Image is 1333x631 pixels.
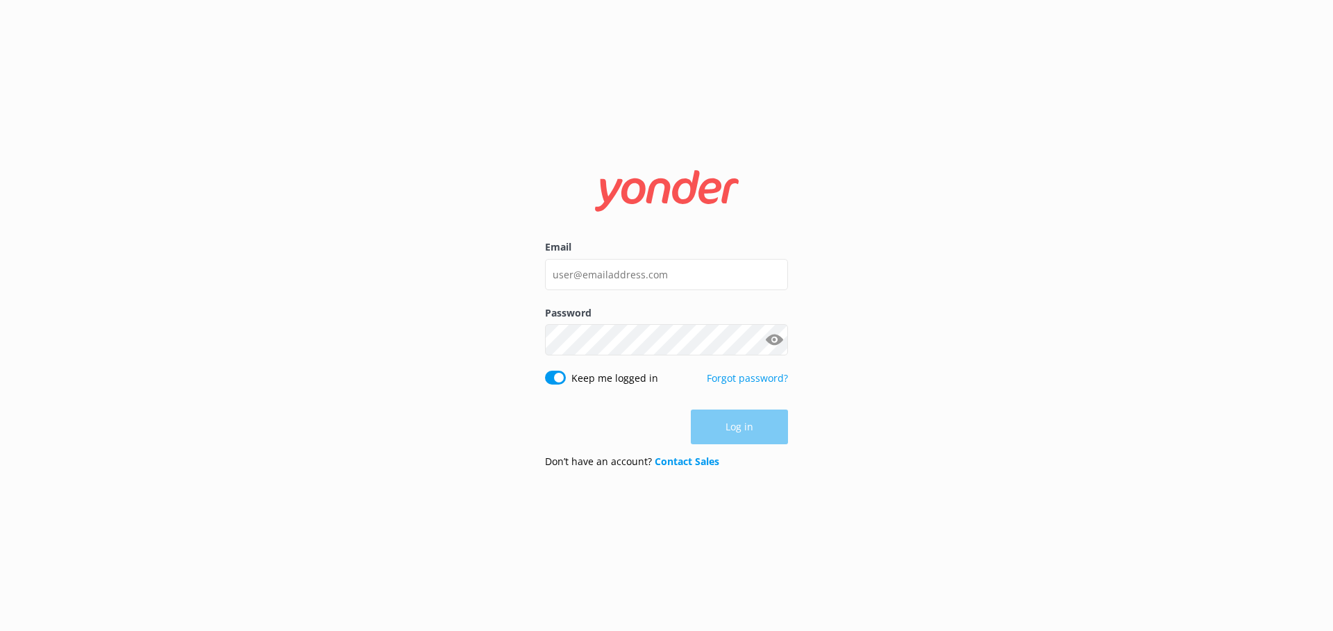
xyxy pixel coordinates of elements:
[655,455,719,468] a: Contact Sales
[760,326,788,354] button: Show password
[707,371,788,385] a: Forgot password?
[571,371,658,386] label: Keep me logged in
[545,305,788,321] label: Password
[545,239,788,255] label: Email
[545,454,719,469] p: Don’t have an account?
[545,259,788,290] input: user@emailaddress.com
